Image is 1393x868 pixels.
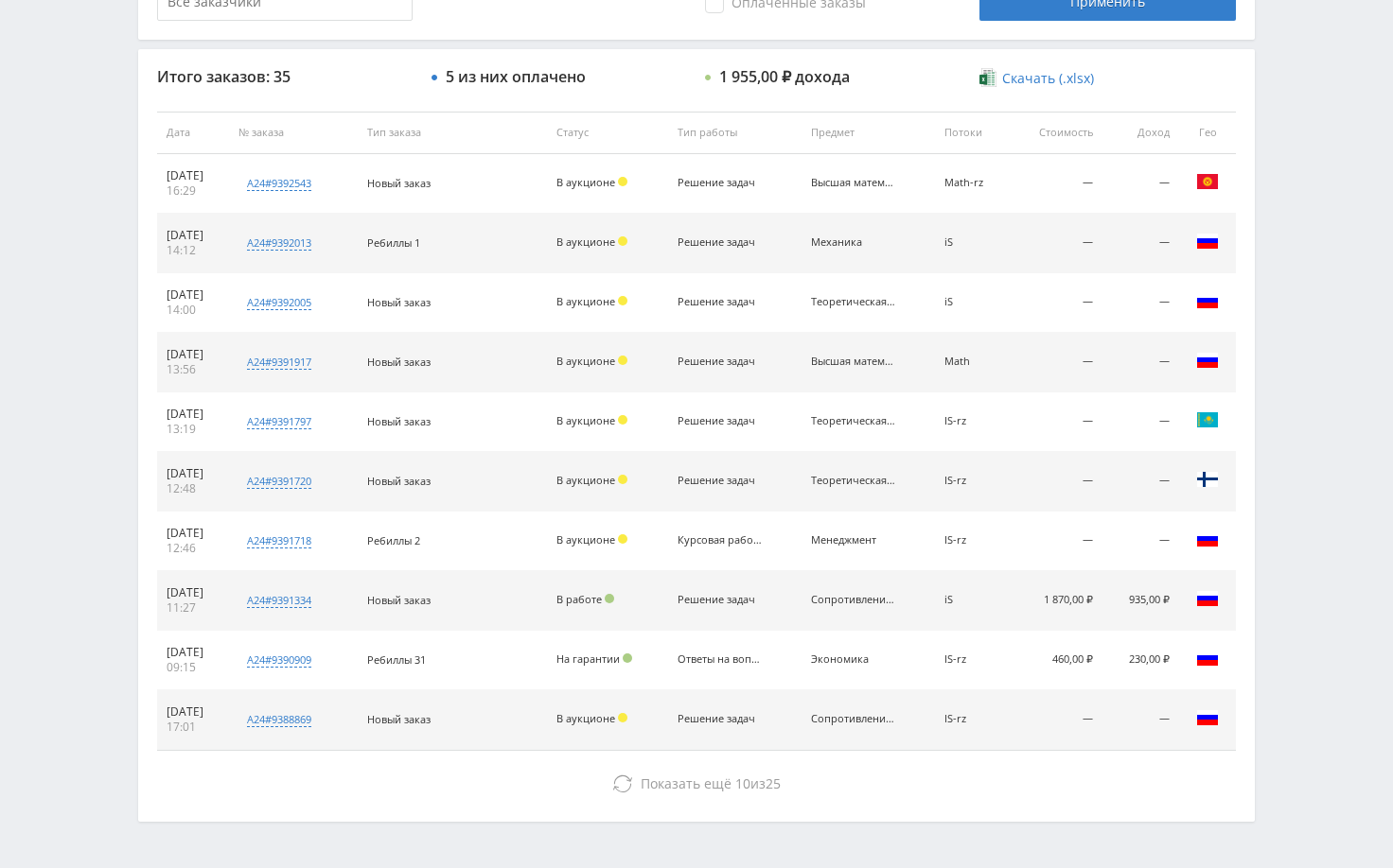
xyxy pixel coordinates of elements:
[1102,112,1179,154] th: Доход
[247,593,311,608] div: a24#9391334
[944,475,999,487] div: IS-rz
[678,356,763,368] div: Решение задач
[944,653,999,666] div: IS-rz
[1009,452,1102,512] td: —
[367,414,431,428] span: Новый заказ
[547,112,668,154] th: Статус
[1196,230,1219,252] img: rus.png
[1196,587,1219,610] img: rus.png
[1196,289,1219,312] img: rus.png
[1102,512,1179,571] td: —
[247,176,311,191] div: a24#9392543
[1009,631,1102,690] td: 460,00 ₽
[247,652,311,668] div: a24#9390909
[944,594,999,606] div: iS
[167,228,220,243] div: [DATE]
[678,177,763,189] div: Решение задач
[811,356,896,368] div: Высшая математика
[618,356,627,365] span: Холд
[1009,154,1102,214] td: —
[811,713,896,725] div: Сопротивление материалов
[247,295,311,310] div: a24#9392005
[556,592,602,606] span: В работе
[1009,214,1102,273] td: —
[367,295,431,309] span: Новый заказ
[247,355,311,370] div: a24#9391917
[556,413,615,427] span: В аукционе
[944,356,999,368] div: Math
[167,600,220,616] div: 11:27
[641,774,781,792] span: из
[167,243,220,258] div: 14:12
[641,774,732,792] span: Показать ещё
[618,296,627,305] span: Холд
[167,422,220,437] div: 13:19
[247,533,311,548] div: a24#9391718
[1196,647,1219,669] img: rus.png
[247,712,311,727] div: a24#9388869
[668,112,802,154] th: Тип работы
[935,112,1009,154] th: Потоки
[167,645,220,660] div: [DATE]
[811,475,896,487] div: Теоретическая механика
[367,712,431,726] span: Новый заказ
[157,765,1236,803] button: Показать ещё 10из25
[811,594,896,606] div: Сопротивление материалов
[618,415,627,425] span: Холд
[367,235,420,250] span: Ребиллы 1
[167,407,220,422] div: [DATE]
[678,475,763,487] div: Решение задач
[735,774,750,792] span: 10
[1102,333,1179,392] td: —
[944,296,999,308] div: iS
[1102,571,1179,631] td: 935,00 ₽
[229,112,358,154] th: № заказа
[556,473,615,487] span: В аукционе
[1102,154,1179,214] td: —
[766,774,781,792] span: 25
[446,68,586,85] div: 5 из них оплачено
[1196,468,1219,491] img: fin.png
[247,474,311,489] div: a24#9391720
[556,175,615,189] span: В аукционе
[167,303,220,318] div: 14:00
[678,296,763,308] div: Решение задач
[167,481,220,496] div: 12:48
[811,296,896,308] div: Теоретическая механика
[556,234,615,249] span: В аукционе
[678,415,763,427] div: Решение задач
[1102,392,1179,452] td: —
[944,415,999,427] div: IS-rz
[367,652,426,667] span: Ребиллы 31
[678,713,763,725] div: Решение задач
[556,532,615,547] span: В аукционе
[1009,690,1102,750] td: —
[1009,392,1102,452] td: —
[678,236,763,249] div: Решение задач
[1196,170,1219,193] img: kgz.png
[1102,631,1179,690] td: 230,00 ₽
[358,112,547,154] th: Тип заказа
[618,713,627,722] span: Холд
[811,236,896,249] div: Механика
[811,653,896,666] div: Экономика
[167,362,220,377] div: 13:56
[556,711,615,725] span: В аукционе
[1009,333,1102,392] td: —
[556,294,615,308] span: В аукционе
[167,704,220,720] div: [DATE]
[1102,273,1179,333] td: —
[618,534,627,544] span: Холд
[944,177,999,189] div: Math-rz
[944,713,999,725] div: IS-rz
[1002,71,1094,86] span: Скачать (.xlsx)
[367,533,420,547] span: Ребиллы 2
[979,68,996,87] img: xlsx
[167,585,220,600] div: [DATE]
[605,594,614,603] span: Подтвержден
[1009,112,1102,154] th: Стоимость
[979,69,1093,88] a: Скачать (.xlsx)
[247,235,311,251] div: a24#9392013
[167,347,220,362] div: [DATE]
[167,183,220,199] div: 16:29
